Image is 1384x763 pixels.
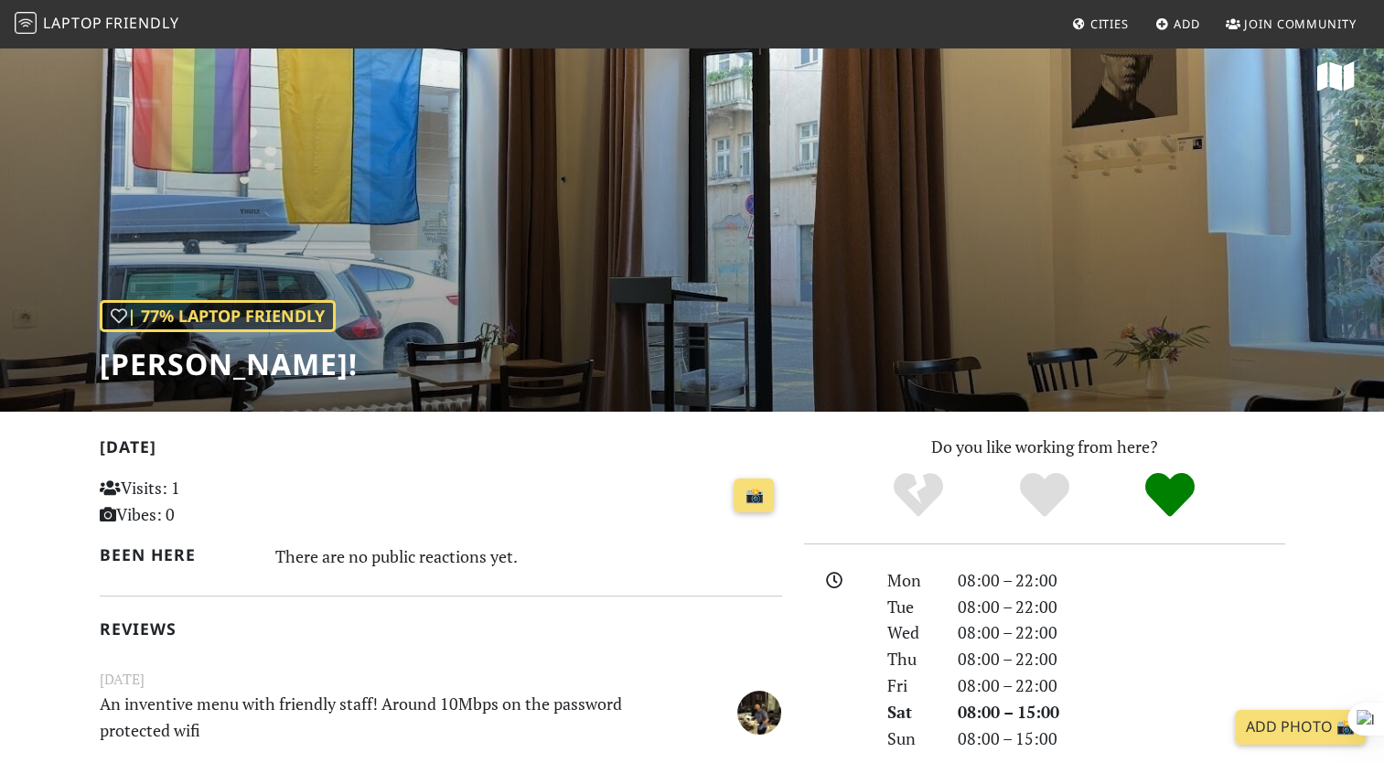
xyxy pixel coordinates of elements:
[804,434,1285,460] p: Do you like working from here?
[1148,7,1207,40] a: Add
[947,567,1296,594] div: 08:00 – 22:00
[89,668,793,691] small: [DATE]
[1090,16,1129,32] span: Cities
[89,691,676,744] p: An inventive menu with friendly staff! Around 10Mbps on the password protected wifi
[876,594,946,620] div: Tue
[105,13,178,33] span: Friendly
[100,545,254,564] h2: Been here
[1244,16,1357,32] span: Join Community
[855,470,982,521] div: No
[100,475,313,528] p: Visits: 1 Vibes: 0
[734,478,774,513] a: 📸
[947,594,1296,620] div: 08:00 – 22:00
[947,672,1296,699] div: 08:00 – 22:00
[876,646,946,672] div: Thu
[1107,470,1233,521] div: Definitely!
[737,700,781,722] span: Nigel Earnshaw
[947,619,1296,646] div: 08:00 – 22:00
[876,672,946,699] div: Fri
[947,699,1296,725] div: 08:00 – 15:00
[100,300,336,332] div: | 77% Laptop Friendly
[876,699,946,725] div: Sat
[100,437,782,464] h2: [DATE]
[15,8,179,40] a: LaptopFriendly LaptopFriendly
[1218,7,1364,40] a: Join Community
[275,542,782,571] div: There are no public reactions yet.
[876,725,946,752] div: Sun
[1174,16,1200,32] span: Add
[947,725,1296,752] div: 08:00 – 15:00
[43,13,102,33] span: Laptop
[982,470,1108,521] div: Yes
[876,567,946,594] div: Mon
[15,12,37,34] img: LaptopFriendly
[876,619,946,646] div: Wed
[100,619,782,639] h2: Reviews
[100,347,358,381] h1: [PERSON_NAME]!
[737,691,781,735] img: 2376-nigel.jpg
[947,646,1296,672] div: 08:00 – 22:00
[1065,7,1136,40] a: Cities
